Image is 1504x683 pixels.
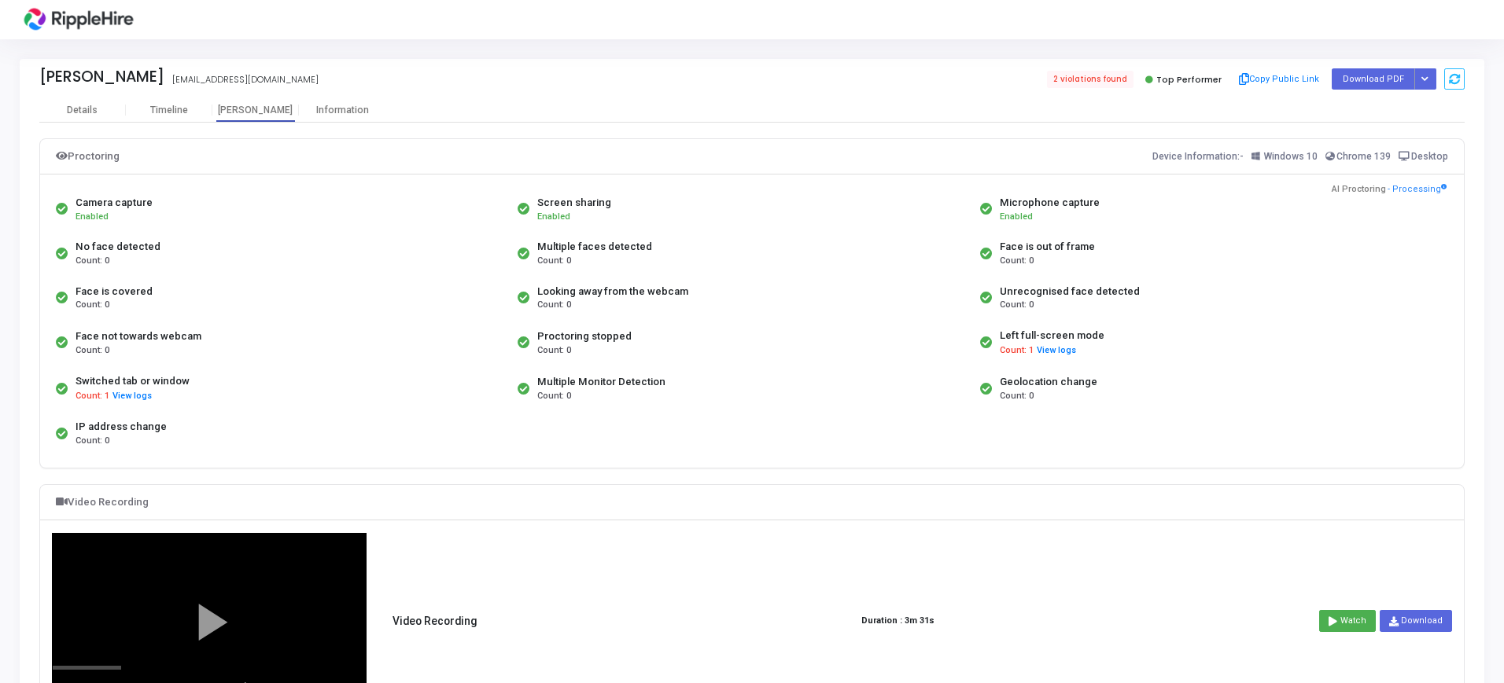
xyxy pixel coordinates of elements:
[537,195,611,211] div: Screen sharing
[76,329,201,344] div: Face not towards webcam
[1332,183,1386,196] span: AI Proctoring
[112,389,153,404] button: View logs
[76,284,153,299] div: Face is covered
[1000,255,1034,268] span: Count: 0
[1036,343,1077,358] button: View logs
[537,329,632,344] div: Proctoring stopped
[67,105,98,116] div: Details
[861,615,934,628] strong: Duration : 3m 31s
[1156,73,1222,86] span: Top Performer
[1336,151,1391,162] span: Chrome 139
[1047,71,1134,88] span: 2 violations found
[76,344,109,358] span: Count: 0
[1319,610,1376,632] button: Watch
[76,255,109,268] span: Count: 0
[76,211,109,222] span: Enabled
[39,68,164,86] div: [PERSON_NAME]
[537,211,570,222] span: Enabled
[1411,151,1448,162] span: Desktop
[1000,211,1033,222] span: Enabled
[393,615,477,628] h5: Video Recording
[1000,195,1100,211] div: Microphone capture
[76,195,153,211] div: Camera capture
[20,4,138,35] img: logo
[1000,299,1034,312] span: Count: 0
[1388,183,1447,196] span: - Processing
[1000,328,1104,343] div: Left full-screen mode
[76,373,190,389] div: Switched tab or window
[1380,610,1452,632] a: Download
[53,666,366,670] div: scrub bar
[537,390,571,403] span: Count: 0
[299,105,385,116] div: Information
[56,147,120,166] div: Proctoring
[537,284,688,299] div: Looking away from the webcam
[1000,284,1140,299] div: Unrecognised face detected
[537,299,571,312] span: Count: 0
[1414,68,1436,90] div: Button group with nested dropdown
[1152,147,1449,166] div: Device Information:-
[1264,151,1318,162] span: Windows 10
[150,105,188,116] div: Timeline
[1332,68,1415,90] button: Download PDF
[56,493,149,512] div: Video Recording
[537,239,652,255] div: Multiple faces detected
[1000,239,1095,255] div: Face is out of frame
[212,105,299,116] div: [PERSON_NAME]
[537,374,665,390] div: Multiple Monitor Detection
[76,239,160,255] div: No face detected
[1000,374,1097,390] div: Geolocation change
[537,255,571,268] span: Count: 0
[76,435,109,448] span: Count: 0
[76,299,109,312] span: Count: 0
[76,419,167,435] div: IP address change
[1000,390,1034,403] span: Count: 0
[537,344,571,358] span: Count: 0
[172,73,319,86] div: [EMAIL_ADDRESS][DOMAIN_NAME]
[1233,68,1324,91] button: Copy Public Link
[1000,344,1034,358] span: Count: 1
[76,390,109,403] span: Count: 1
